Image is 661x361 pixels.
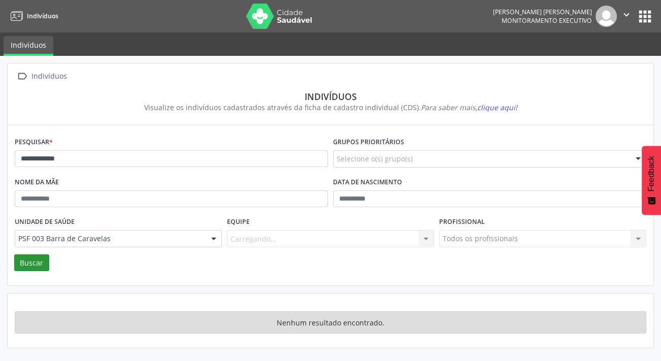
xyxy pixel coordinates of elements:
[636,8,654,25] button: apps
[15,135,53,150] label: Pesquisar
[15,175,59,190] label: Nome da mãe
[642,146,661,215] button: Feedback - Mostrar pesquisa
[15,69,29,84] i: 
[15,69,69,84] a:  Indivíduos
[493,8,592,16] div: [PERSON_NAME] [PERSON_NAME]
[439,214,485,230] label: Profissional
[4,36,53,56] a: Indivíduos
[227,214,250,230] label: Equipe
[333,175,402,190] label: Data de nascimento
[15,311,646,334] div: Nenhum resultado encontrado.
[502,16,592,25] span: Monitoramento Executivo
[477,103,517,112] span: clique aqui!
[14,254,49,272] button: Buscar
[421,103,517,112] i: Para saber mais,
[647,156,656,191] span: Feedback
[621,9,632,20] i: 
[15,214,75,230] label: Unidade de saúde
[333,135,404,150] label: Grupos prioritários
[596,6,617,27] img: img
[7,8,58,24] a: Indivíduos
[22,91,639,102] div: Indivíduos
[29,69,69,84] div: Indivíduos
[617,6,636,27] button: 
[27,12,58,20] span: Indivíduos
[18,234,201,244] span: PSF 003 Barra de Caravelas
[337,153,413,164] span: Selecione o(s) grupo(s)
[22,102,639,113] div: Visualize os indivíduos cadastrados através da ficha de cadastro individual (CDS).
